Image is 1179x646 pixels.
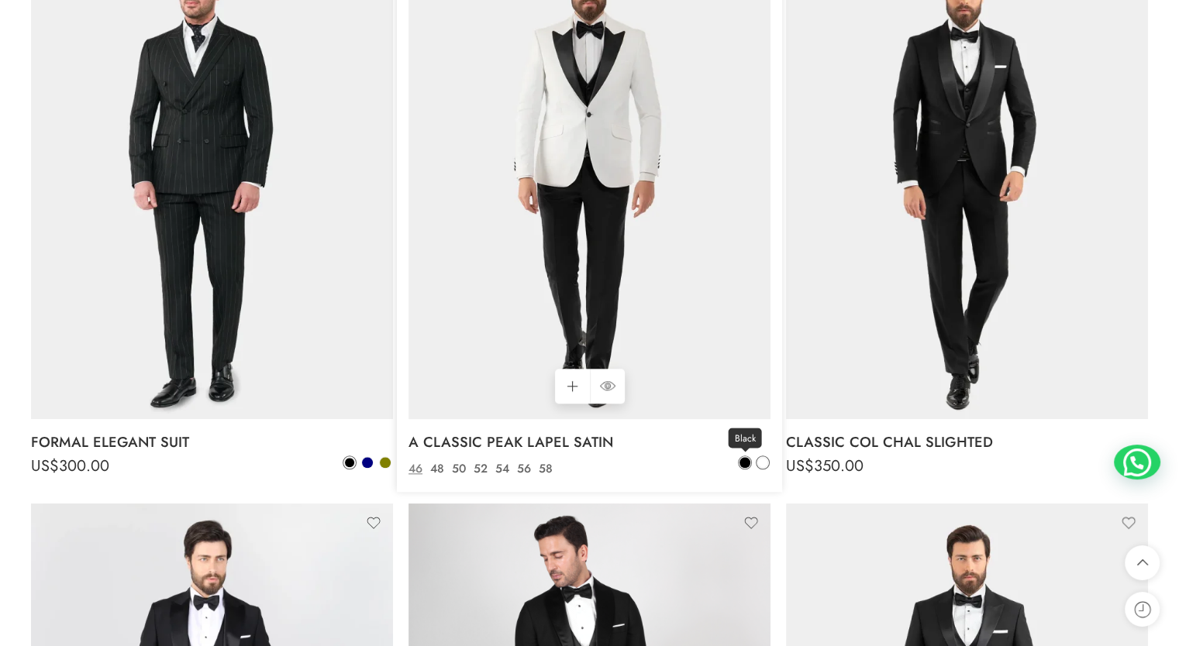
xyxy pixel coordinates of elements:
span: US$ [409,455,436,477]
a: 58 [535,460,557,478]
a: 48 [426,460,448,478]
a: Black [343,455,357,469]
a: 56 [513,460,535,478]
a: FORMAL ELEGANT SUIT [31,427,393,458]
a: 50 [448,460,470,478]
a: 46 [405,460,426,478]
a: Black [738,455,752,469]
span: US$ [786,455,814,477]
bdi: 300.00 [31,455,109,477]
a: A CLASSIC PEAK LAPEL SATIN [409,427,770,458]
a: QUICK SHOP [590,369,625,404]
a: CLASSIC COL CHAL SLIGHTED [786,427,1148,458]
span: US$ [31,455,59,477]
a: Navy [360,455,374,469]
a: 52 [470,460,491,478]
bdi: 350.00 [786,455,864,477]
a: Select options for “A CLASSIC PEAK LAPEL SATIN” [555,369,590,404]
span: Black [729,428,762,448]
a: 54 [491,460,513,478]
bdi: 350.00 [409,455,486,477]
a: Olive [378,455,392,469]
